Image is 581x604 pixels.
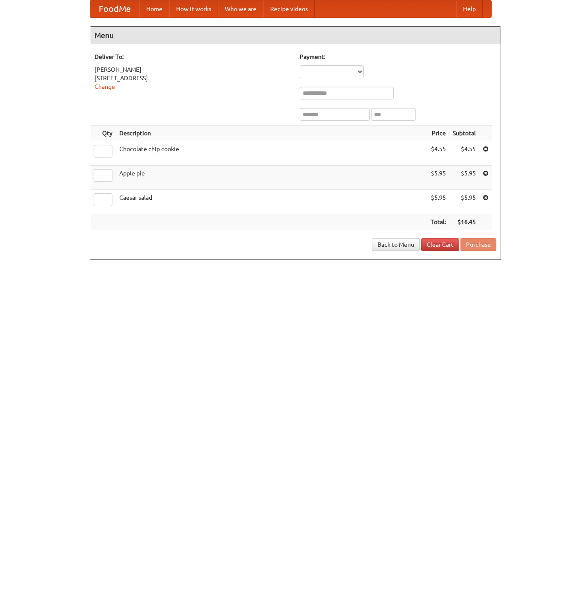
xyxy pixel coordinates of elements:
[263,0,315,18] a: Recipe videos
[449,166,479,190] td: $5.95
[449,141,479,166] td: $4.55
[456,0,483,18] a: Help
[90,27,501,44] h4: Menu
[116,125,427,141] th: Description
[449,125,479,141] th: Subtotal
[449,190,479,214] td: $5.95
[94,74,291,82] div: [STREET_ADDRESS]
[94,53,291,61] h5: Deliver To:
[94,65,291,74] div: [PERSON_NAME]
[139,0,169,18] a: Home
[116,141,427,166] td: Chocolate chip cookie
[427,190,449,214] td: $5.95
[94,83,115,90] a: Change
[90,125,116,141] th: Qty
[427,125,449,141] th: Price
[421,238,459,251] a: Clear Cart
[300,53,496,61] h5: Payment:
[427,214,449,230] th: Total:
[169,0,218,18] a: How it works
[372,238,420,251] a: Back to Menu
[90,0,139,18] a: FoodMe
[427,166,449,190] td: $5.95
[460,238,496,251] button: Purchase
[427,141,449,166] td: $4.55
[116,166,427,190] td: Apple pie
[449,214,479,230] th: $16.45
[218,0,263,18] a: Who we are
[116,190,427,214] td: Caesar salad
